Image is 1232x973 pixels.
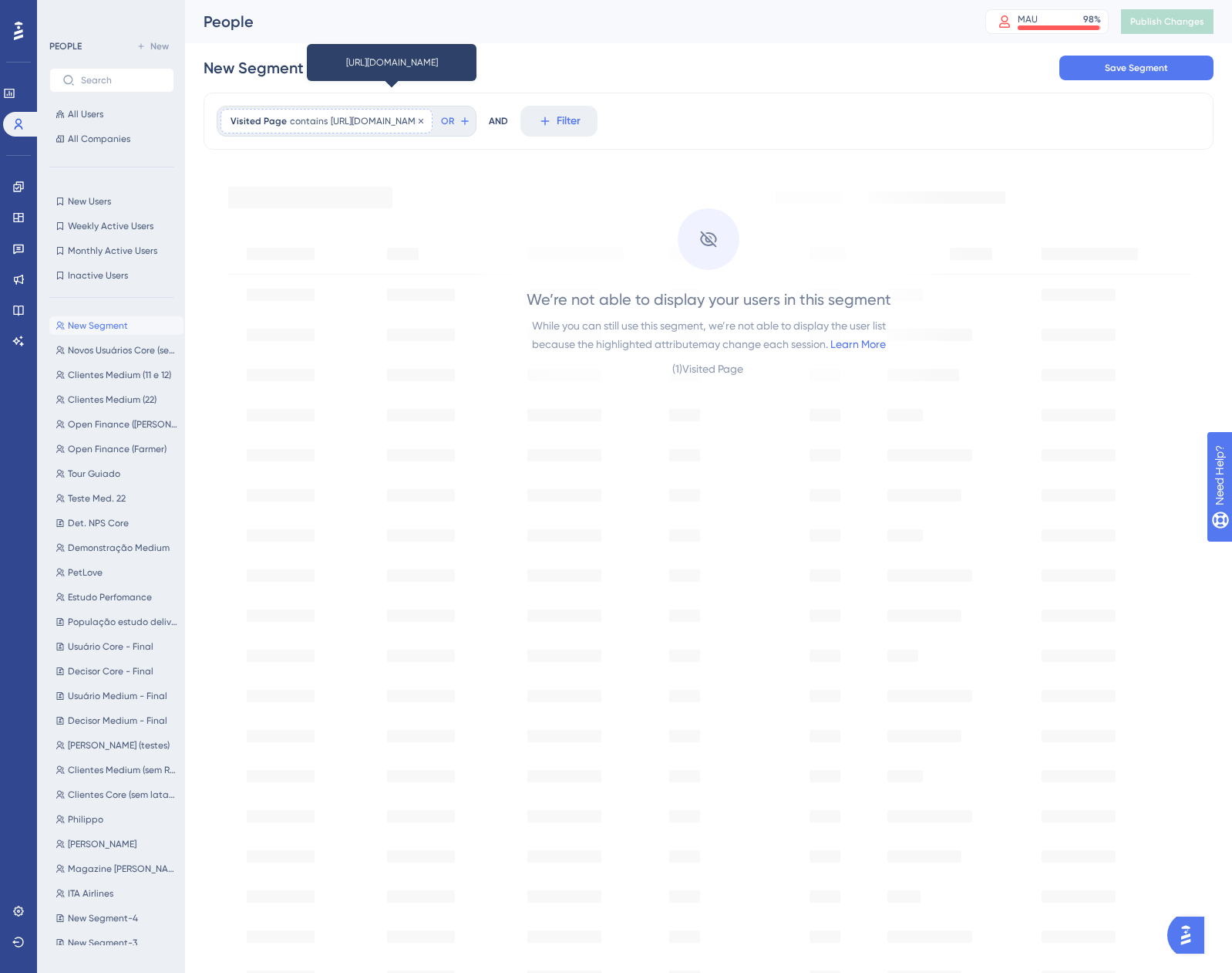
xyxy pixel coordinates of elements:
input: Search [81,75,161,86]
div: People [204,11,947,32]
button: Clientes Medium (sem Raízen) [49,761,183,779]
button: Philippo [49,810,183,829]
span: ITA Airlines [68,887,113,900]
span: População estudo delivery [DATE] [68,616,177,628]
button: New Segment-4 [49,909,183,927]
span: New Segment [68,319,128,332]
button: ITA Airlines [49,884,183,903]
button: Det. NPS Core [49,514,183,532]
div: PEOPLE [49,40,82,52]
button: Magazine [PERSON_NAME] [49,860,183,878]
span: Usuário Medium - Final [68,690,167,702]
button: Publish Changes [1121,9,1213,34]
span: Visited Page [231,115,287,127]
button: Clientes Medium (22) [49,390,183,409]
div: 98 % [1083,13,1101,25]
button: PetLove [49,563,183,582]
button: All Companies [49,130,174,148]
div: While you can still use this segment, we’re not able to display the user list because the highlig... [532,316,886,353]
button: OR [439,109,473,133]
button: Open Finance ([PERSON_NAME]) [49,415,183,434]
button: All Users [49,105,174,123]
button: [PERSON_NAME] [49,835,183,853]
button: Filter [520,106,597,137]
span: New Users [68,195,111,208]
div: MAU [1018,13,1038,25]
span: Publish Changes [1130,15,1204,28]
button: Monthly Active Users [49,242,174,260]
span: Weekly Active Users [68,220,153,232]
span: Need Help? [36,4,96,22]
button: Open Finance (Farmer) [49,440,183,458]
span: PetLove [68,566,103,579]
span: Open Finance ([PERSON_NAME]) [68,418,177,431]
span: contains [290,115,328,127]
button: Teste Med. 22 [49,489,183,508]
button: Weekly Active Users [49,217,174,235]
span: Estudo Perfomance [68,591,152,603]
button: New Users [49,192,174,211]
button: Usuário Core - Final [49,637,183,656]
span: New Segment-4 [68,912,138,924]
span: Monthly Active Users [68,245,157,257]
span: [PERSON_NAME] [68,838,136,850]
button: População estudo delivery [DATE] [49,613,183,631]
div: We’re not able to display your users in this segment [527,289,891,310]
span: Demonstração Medium [68,542,170,554]
span: Clientes Medium (22) [68,394,157,406]
span: Clientes Core (sem latam) [68,789,177,801]
button: Usuário Medium - Final [49,687,183,705]
span: New Segment-3 [68,937,137,949]
button: Demonstração Medium [49,539,183,557]
button: Novos Usuários Core (sem latam) [49,341,183,360]
button: Clientes Core (sem latam) [49,785,183,804]
span: Filter [557,112,581,130]
span: Tour Guiado [68,468,120,480]
button: Inactive Users [49,266,174,285]
span: [PERSON_NAME] (testes) [68,739,170,752]
span: Usuário Core - Final [68,640,153,653]
span: OR [441,115,454,127]
button: Tour Guiado [49,465,183,483]
span: Inactive Users [68,269,128,282]
button: [PERSON_NAME] (testes) [49,736,183,755]
input: Segment Name [204,57,334,79]
span: Save Segment [1105,62,1168,74]
button: Decisor Core - Final [49,662,183,681]
span: Novos Usuários Core (sem latam) [68,344,177,356]
span: Open Finance (Farmer) [68,443,167,455]
div: AND [489,106,508,137]
iframe: UserGuiding AI Assistant Launcher [1167,912,1213,958]
span: Philippo [68,813,103,826]
button: New [131,37,174,56]
span: Clientes Medium (11 e 12) [68,369,171,381]
span: Teste Med. 22 [68,492,126,505]
span: Det. NPS Core [68,517,129,529]
span: New [150,40,169,52]
button: Save Segment [1059,56,1213,80]
span: [URL][DOMAIN_NAME] [346,56,438,69]
span: All Companies [68,133,130,145]
span: Decisor Core - Final [68,665,153,677]
button: New Segment [49,316,183,335]
span: Decisor Medium - Final [68,715,167,727]
button: New Segment-3 [49,934,183,952]
span: Clientes Medium (sem Raízen) [68,764,177,776]
span: Magazine [PERSON_NAME] [68,863,177,875]
div: ( 1 ) Visited Page [672,360,746,378]
span: [URL][DOMAIN_NAME] [331,115,422,127]
span: All Users [68,108,103,120]
a: Learn More [830,338,886,350]
button: Estudo Perfomance [49,588,183,606]
button: Clientes Medium (11 e 12) [49,366,183,384]
button: Decisor Medium - Final [49,711,183,730]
